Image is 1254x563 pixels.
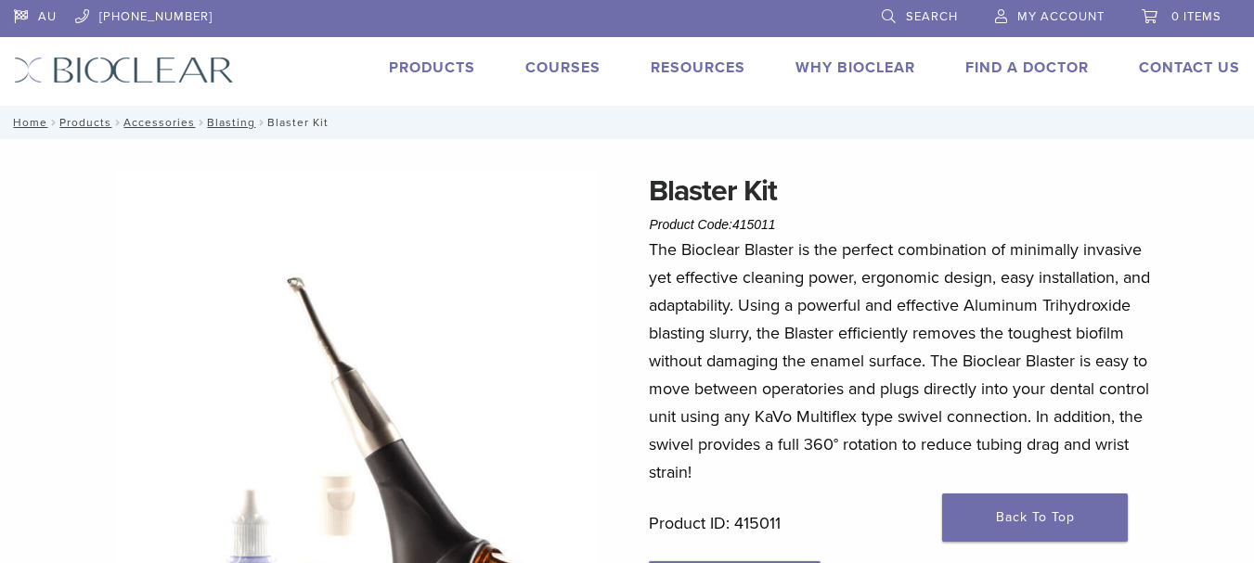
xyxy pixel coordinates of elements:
[649,169,1159,213] h1: Blaster Kit
[649,509,1159,537] p: Product ID: 415011
[1017,9,1105,24] span: My Account
[111,118,123,127] span: /
[649,236,1159,486] p: The Bioclear Blaster is the perfect combination of minimally invasive yet effective cleaning powe...
[965,58,1089,77] a: Find A Doctor
[906,9,958,24] span: Search
[59,116,111,129] a: Products
[255,118,267,127] span: /
[942,493,1128,542] a: Back To Top
[1171,9,1222,24] span: 0 items
[14,57,234,83] img: Bioclear
[651,58,745,77] a: Resources
[47,118,59,127] span: /
[389,58,475,77] a: Products
[1139,58,1240,77] a: Contact Us
[123,116,195,129] a: Accessories
[7,116,47,129] a: Home
[649,217,775,232] span: Product Code:
[732,217,776,232] span: 415011
[195,118,207,127] span: /
[525,58,601,77] a: Courses
[207,116,255,129] a: Blasting
[795,58,915,77] a: Why Bioclear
